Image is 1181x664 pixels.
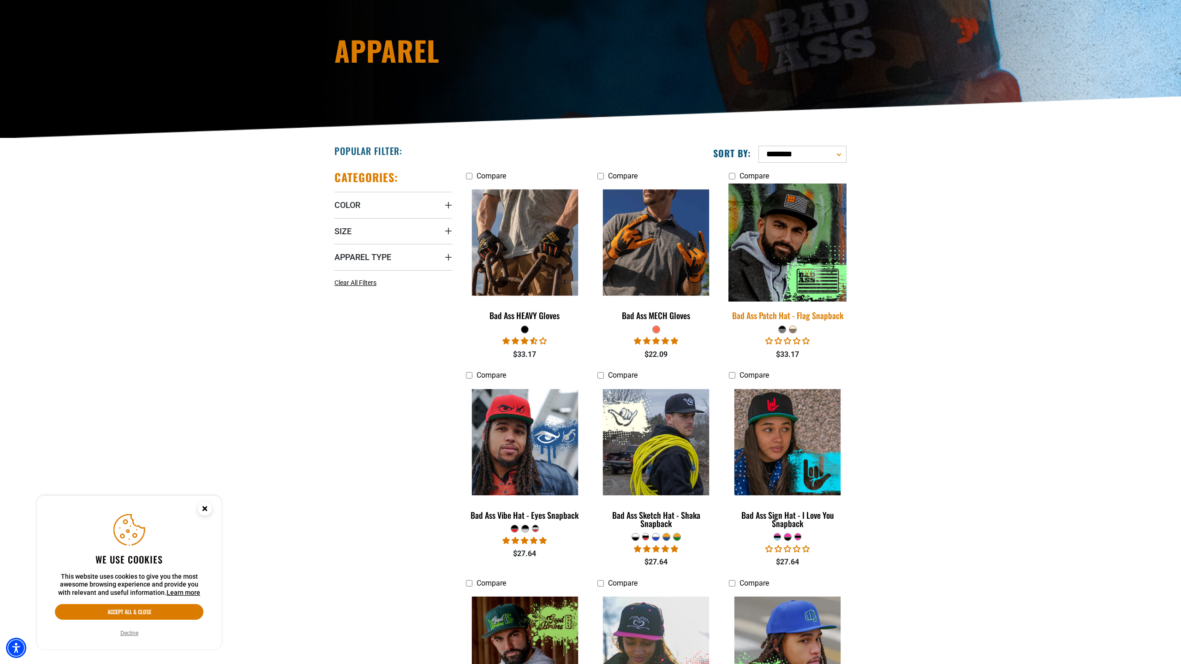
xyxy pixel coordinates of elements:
summary: Size [334,218,452,244]
button: Decline [118,628,141,638]
a: black Bad Ass Sketch Hat - Shaka Snapback [597,385,715,533]
span: 3.56 stars [502,337,547,345]
div: Bad Ass MECH Gloves [597,311,715,320]
span: Compare [477,579,506,587]
h2: Categories: [334,170,398,184]
img: Red [467,389,583,495]
div: $33.17 [729,349,847,360]
a: black / teal Bad Ass Sign Hat - I Love You Snapback [729,385,847,533]
div: Accessibility Menu [6,638,26,658]
a: This website uses cookies to give you the most awesome browsing experience and provide you with r... [167,589,200,596]
label: Sort by: [713,147,751,159]
span: 0.00 stars [765,545,810,553]
button: Accept all & close [55,604,203,620]
div: Bad Ass Vibe Hat - Eyes Snapback [466,511,584,519]
div: $27.64 [729,557,847,568]
span: Compare [608,579,638,587]
span: 5.00 stars [502,536,547,545]
img: Bad Ass HEAVY Gloves [467,190,583,296]
div: Bad Ass HEAVY Gloves [466,311,584,320]
aside: Cookie Consent [37,496,221,650]
a: Bad Ass HEAVY Gloves Bad Ass HEAVY Gloves [466,185,584,325]
img: black / teal [729,389,846,495]
span: Compare [608,172,638,180]
span: Compare [608,371,638,379]
summary: Apparel Type [334,244,452,270]
div: $33.17 [466,349,584,360]
div: Bad Ass Sketch Hat - Shaka Snapback [597,511,715,528]
p: This website uses cookies to give you the most awesome browsing experience and provide you with r... [55,573,203,597]
span: Compare [740,579,769,587]
a: Red Bad Ass Vibe Hat - Eyes Snapback [466,385,584,525]
div: $27.64 [466,548,584,559]
span: 0.00 stars [765,337,810,345]
img: black [598,389,714,495]
span: Size [334,226,352,237]
span: Compare [477,371,506,379]
div: Bad Ass Sign Hat - I Love You Snapback [729,511,847,528]
a: multicam black Bad Ass Patch Hat - Flag Snapback [729,185,847,325]
span: Apparel Type [334,252,391,262]
h1: Apparel [334,36,671,64]
a: orange Bad Ass MECH Gloves [597,185,715,325]
a: Clear All Filters [334,278,380,288]
summary: Color [334,192,452,218]
span: Compare [740,371,769,379]
span: Clear All Filters [334,279,376,286]
h2: Popular Filter: [334,145,402,157]
span: Color [334,200,360,210]
div: $22.09 [597,349,715,360]
div: $27.64 [597,557,715,568]
img: orange [598,190,714,296]
span: 5.00 stars [634,545,678,553]
div: Bad Ass Patch Hat - Flag Snapback [729,311,847,320]
h2: We use cookies [55,553,203,565]
img: multicam black [723,184,852,302]
span: Compare [740,172,769,180]
span: 4.88 stars [634,337,678,345]
span: Compare [477,172,506,180]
